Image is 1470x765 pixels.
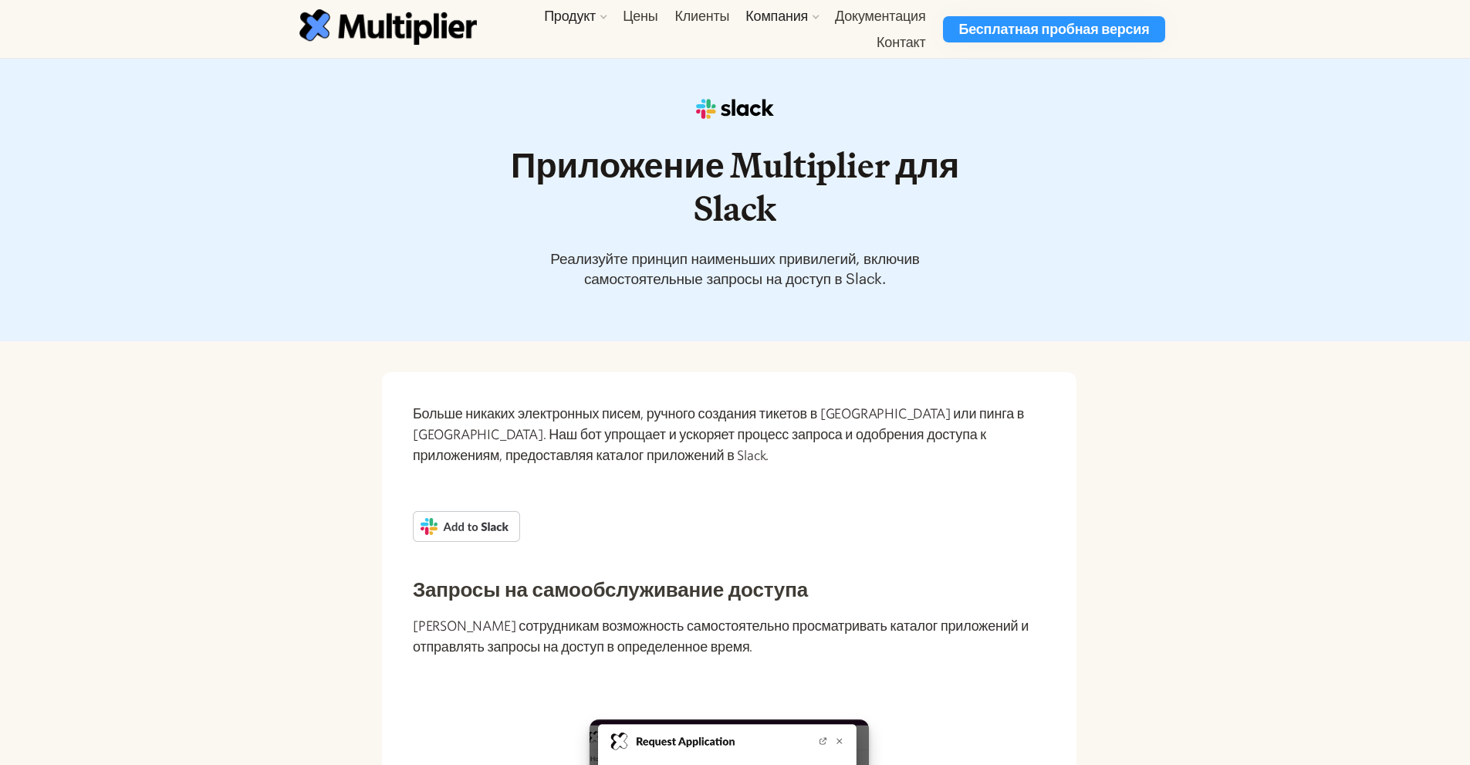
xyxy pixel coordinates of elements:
[667,3,738,29] a: Клиенты
[943,16,1164,42] a: Бесплатная пробная версия
[550,252,919,287] font: Реализуйте принцип наименьших привилегий, включив самостоятельные запросы на доступ в Slack.
[826,3,934,29] a: Документация
[877,34,925,50] font: Контакт
[614,3,666,29] a: Цены
[511,138,959,235] font: Приложение Multiplier для Slack
[413,618,1029,655] font: [PERSON_NAME] сотрудникам возможность самостоятельно просматривать каталог приложений и отправлят...
[413,577,808,601] font: Запросы на самообслуживание доступа
[413,511,520,542] img: Добавить в Slack
[868,29,934,56] a: Контакт
[536,3,614,29] div: Продукт
[623,8,657,24] font: Цены
[738,3,826,29] div: Компания
[687,90,784,128] img: Слэк
[675,8,730,24] font: Клиенты
[413,405,1024,463] font: Больше никаких электронных писем, ручного создания тикетов в [GEOGRAPHIC_DATA] или пинга в [GEOGR...
[544,8,596,24] font: Продукт
[835,8,925,24] font: Документация
[745,8,808,24] font: Компания
[958,21,1149,37] font: Бесплатная пробная версия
